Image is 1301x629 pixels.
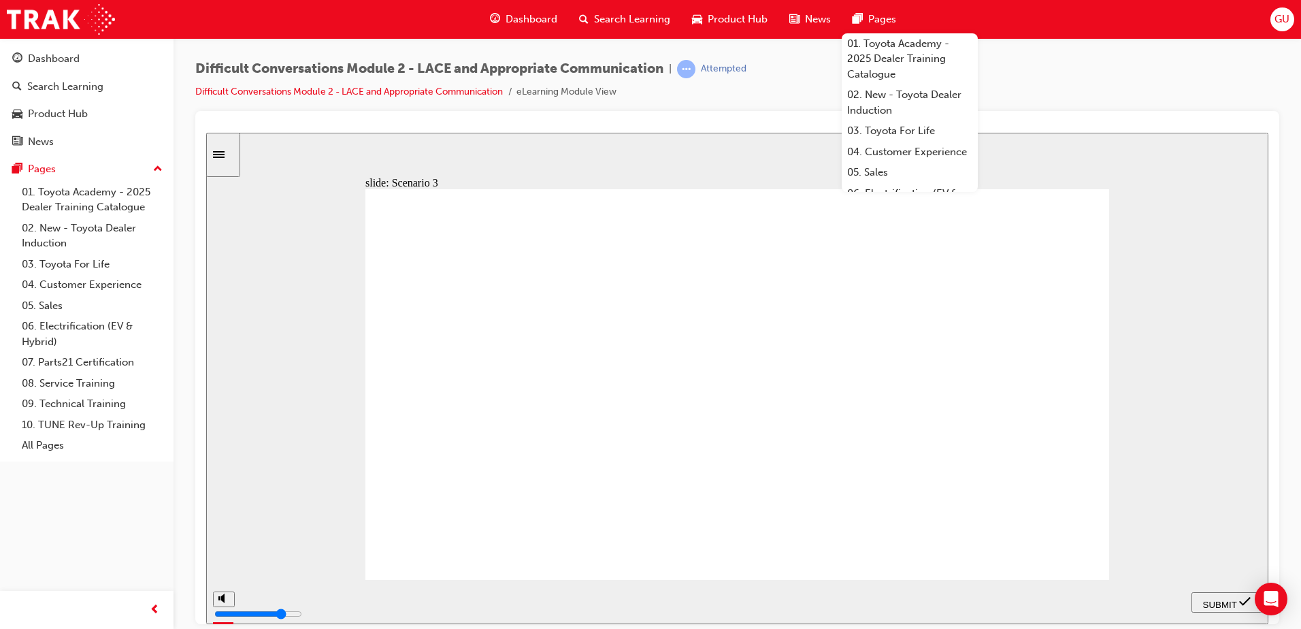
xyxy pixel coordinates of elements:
[669,61,672,77] span: |
[5,129,168,155] a: News
[579,11,589,28] span: search-icon
[985,447,1056,491] nav: slide navigation
[479,5,568,33] a: guage-iconDashboard
[7,459,29,474] button: volume
[12,108,22,120] span: car-icon
[16,295,168,317] a: 05. Sales
[16,373,168,394] a: 08. Service Training
[842,183,978,219] a: 06. Electrification (EV & Hybrid)
[506,12,557,27] span: Dashboard
[5,74,168,99] a: Search Learning
[594,12,670,27] span: Search Learning
[12,163,22,176] span: pages-icon
[1255,583,1287,615] div: Open Intercom Messenger
[842,142,978,163] a: 04. Customer Experience
[16,254,168,275] a: 03. Toyota For Life
[16,435,168,456] a: All Pages
[12,136,22,148] span: news-icon
[708,12,768,27] span: Product Hub
[16,218,168,254] a: 02. New - Toyota Dealer Induction
[195,61,663,77] span: Difficult Conversations Module 2 - LACE and Appropriate Communication
[1274,12,1289,27] span: GU
[1270,7,1294,31] button: GU
[805,12,831,27] span: News
[842,33,978,85] a: 01. Toyota Academy - 2025 Dealer Training Catalogue
[195,86,503,97] a: Difficult Conversations Module 2 - LACE and Appropriate Communication
[677,60,695,78] span: learningRecordVerb_ATTEMPT-icon
[153,161,163,178] span: up-icon
[16,393,168,415] a: 09. Technical Training
[16,415,168,436] a: 10. TUNE Rev-Up Training
[12,81,22,93] span: search-icon
[150,602,160,619] span: prev-icon
[16,182,168,218] a: 01. Toyota Academy - 2025 Dealer Training Catalogue
[12,53,22,65] span: guage-icon
[8,476,96,487] input: volume
[28,161,56,177] div: Pages
[568,5,681,33] a: search-iconSearch Learning
[5,101,168,127] a: Product Hub
[842,5,907,33] a: pages-iconPages
[28,106,88,122] div: Product Hub
[27,79,103,95] div: Search Learning
[5,157,168,182] button: Pages
[16,352,168,373] a: 07. Parts21 Certification
[985,459,1056,480] button: submit
[692,11,702,28] span: car-icon
[853,11,863,28] span: pages-icon
[5,44,168,157] button: DashboardSearch LearningProduct HubNews
[5,46,168,71] a: Dashboard
[842,84,978,120] a: 02. New - Toyota Dealer Induction
[16,316,168,352] a: 06. Electrification (EV & Hybrid)
[7,447,27,491] div: misc controls
[842,162,978,183] a: 05. Sales
[681,5,778,33] a: car-iconProduct Hub
[701,63,746,76] div: Attempted
[28,51,80,67] div: Dashboard
[842,120,978,142] a: 03. Toyota For Life
[778,5,842,33] a: news-iconNews
[490,11,500,28] span: guage-icon
[7,4,115,35] img: Trak
[516,84,616,100] li: eLearning Module View
[16,274,168,295] a: 04. Customer Experience
[28,134,54,150] div: News
[789,11,800,28] span: news-icon
[997,467,1031,477] span: SUBMIT
[868,12,896,27] span: Pages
